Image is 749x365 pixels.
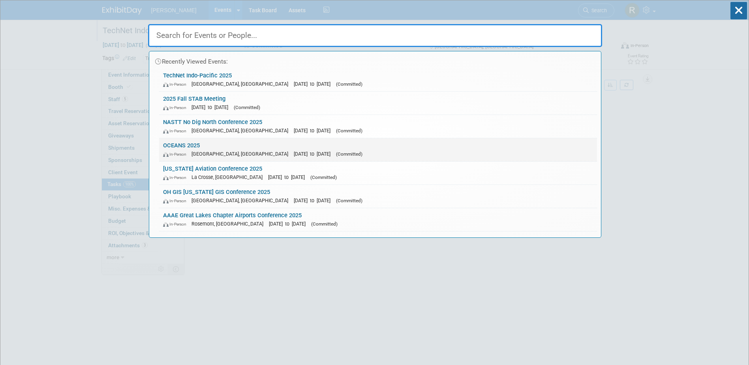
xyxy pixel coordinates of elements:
span: In-Person [163,222,190,227]
span: In-Person [163,128,190,134]
span: [GEOGRAPHIC_DATA], [GEOGRAPHIC_DATA] [191,128,292,134]
span: [DATE] to [DATE] [269,221,310,227]
a: TechNet Indo-Pacific 2025 In-Person [GEOGRAPHIC_DATA], [GEOGRAPHIC_DATA] [DATE] to [DATE] (Commit... [159,68,597,91]
span: La Crosse, [GEOGRAPHIC_DATA] [191,174,267,180]
span: In-Person [163,82,190,87]
span: (Committed) [311,221,338,227]
span: [DATE] to [DATE] [294,128,334,134]
a: 2025 Fall STAB Meeting In-Person [DATE] to [DATE] (Committed) [159,92,597,115]
span: In-Person [163,105,190,110]
input: Search for Events or People... [148,24,602,47]
span: In-Person [163,198,190,203]
a: AAAE Great Lakes Chapter Airports Conference 2025 In-Person Rosemont, [GEOGRAPHIC_DATA] [DATE] to... [159,208,597,231]
span: (Committed) [336,128,362,134]
span: In-Person [163,175,190,180]
span: [DATE] to [DATE] [268,174,309,180]
div: Recently Viewed Events: [153,51,597,68]
span: [GEOGRAPHIC_DATA], [GEOGRAPHIC_DATA] [191,198,292,203]
span: Rosemont, [GEOGRAPHIC_DATA] [191,221,267,227]
a: OH GIS [US_STATE] GIS Conference 2025 In-Person [GEOGRAPHIC_DATA], [GEOGRAPHIC_DATA] [DATE] to [D... [159,185,597,208]
span: (Committed) [310,175,337,180]
span: (Committed) [336,81,362,87]
span: [GEOGRAPHIC_DATA], [GEOGRAPHIC_DATA] [191,81,292,87]
span: (Committed) [336,198,362,203]
span: In-Person [163,152,190,157]
a: [US_STATE] Aviation Conference 2025 In-Person La Crosse, [GEOGRAPHIC_DATA] [DATE] to [DATE] (Comm... [159,162,597,184]
span: (Committed) [234,105,260,110]
span: [DATE] to [DATE] [191,104,232,110]
a: OCEANS 2025 In-Person [GEOGRAPHIC_DATA], [GEOGRAPHIC_DATA] [DATE] to [DATE] (Committed) [159,138,597,161]
span: [DATE] to [DATE] [294,81,334,87]
span: [DATE] to [DATE] [294,151,334,157]
span: (Committed) [336,151,362,157]
a: NASTT No Dig North Conference 2025 In-Person [GEOGRAPHIC_DATA], [GEOGRAPHIC_DATA] [DATE] to [DATE... [159,115,597,138]
span: [DATE] to [DATE] [294,198,334,203]
span: [GEOGRAPHIC_DATA], [GEOGRAPHIC_DATA] [191,151,292,157]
